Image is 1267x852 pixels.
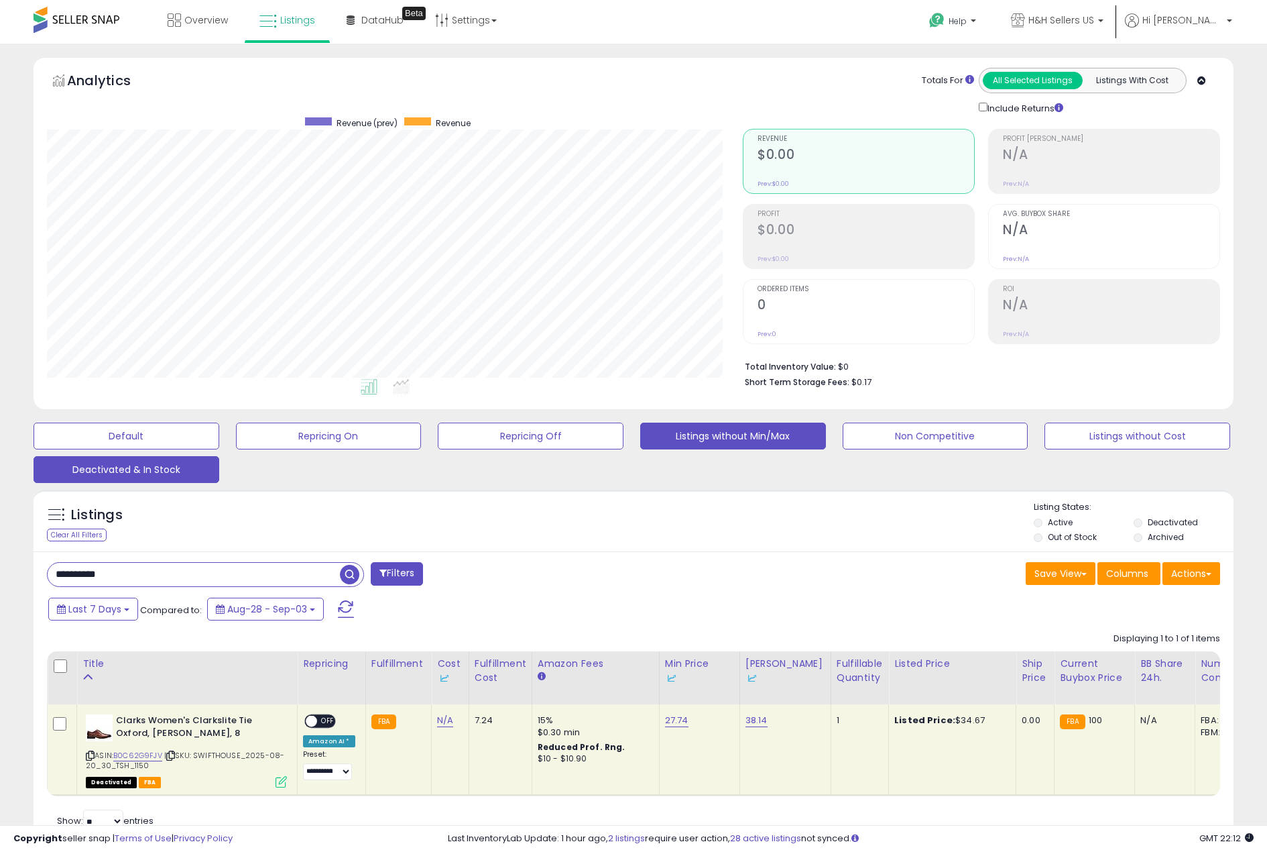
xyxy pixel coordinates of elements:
div: Include Returns [969,100,1079,115]
h5: Analytics [67,71,157,93]
div: $10 - $10.90 [538,753,649,765]
span: Avg. Buybox Share [1003,211,1219,218]
h2: 0 [758,297,974,315]
i: Get Help [928,12,945,29]
a: 38.14 [745,714,768,727]
span: Last 7 Days [68,602,121,616]
button: Filters [371,562,423,586]
div: Cost [437,657,463,685]
div: Some or all of the values in this column are provided from Inventory Lab. [745,671,825,685]
div: Current Buybox Price [1060,657,1129,685]
a: 27.74 [665,714,688,727]
div: Some or all of the values in this column are provided from Inventory Lab. [437,671,463,685]
button: Listings With Cost [1082,72,1182,89]
span: Show: entries [57,814,154,827]
span: Profit [PERSON_NAME] [1003,136,1219,143]
div: Some or all of the values in this column are provided from Inventory Lab. [665,671,734,685]
b: Reduced Prof. Rng. [538,741,625,753]
div: ASIN: [86,714,287,786]
div: Tooltip anchor [402,7,426,20]
span: DataHub [361,13,404,27]
span: Compared to: [140,604,202,617]
div: Fulfillment [371,657,426,671]
button: Default [34,423,219,449]
button: Repricing Off [438,423,623,449]
span: Listings [280,13,315,27]
small: Prev: 0 [758,330,776,338]
h2: N/A [1003,147,1219,165]
button: Repricing On [236,423,422,449]
label: Out of Stock [1048,531,1097,543]
div: BB Share 24h. [1140,657,1189,685]
div: Min Price [665,657,734,685]
span: Revenue [758,136,974,143]
div: Last InventoryLab Update: 1 hour ago, require user action, not synced. [448,833,1254,845]
div: Repricing [303,657,360,671]
h2: $0.00 [758,222,974,240]
span: Help [949,15,967,27]
div: Displaying 1 to 1 of 1 items [1113,633,1220,645]
a: 2 listings [608,832,645,845]
div: Preset: [303,750,355,780]
h2: N/A [1003,222,1219,240]
div: Listed Price [894,657,1010,671]
span: Aug-28 - Sep-03 [227,602,307,616]
span: | SKU: SWIFTHOUSE_2025-08-20_30_TSH_1150 [86,750,284,770]
span: Hi [PERSON_NAME] [1142,13,1223,27]
span: FBA [139,777,162,788]
div: 15% [538,714,649,727]
span: H&H Sellers US [1028,13,1094,27]
li: $0 [745,358,1210,374]
div: 7.24 [475,714,522,727]
button: Listings without Cost [1044,423,1230,449]
span: Overview [184,13,228,27]
button: Deactivated & In Stock [34,456,219,483]
a: Hi [PERSON_NAME] [1125,13,1232,44]
span: All listings that are unavailable for purchase on Amazon for any reason other than out-of-stock [86,777,137,788]
div: Fulfillment Cost [475,657,526,685]
div: Totals For [922,74,974,87]
button: All Selected Listings [983,72,1083,89]
small: Prev: $0.00 [758,255,789,263]
b: Clarks Women's Clarkslite Tie Oxford, [PERSON_NAME], 8 [116,714,279,743]
label: Deactivated [1148,517,1198,528]
span: Revenue [436,117,471,129]
div: $34.67 [894,714,1006,727]
strong: Copyright [13,832,62,845]
span: Ordered Items [758,286,974,293]
div: Fulfillable Quantity [837,657,883,685]
div: FBA: 1 [1201,714,1245,727]
button: Listings without Min/Max [640,423,826,449]
div: Ship Price [1022,657,1048,685]
span: Columns [1106,567,1148,580]
button: Non Competitive [843,423,1028,449]
label: Archived [1148,531,1184,543]
img: 41ywwEMBwxL._SL40_.jpg [86,714,113,741]
div: FBM: 2 [1201,727,1245,739]
span: $0.17 [851,376,871,388]
img: InventoryLab Logo [745,672,759,685]
div: $0.30 min [538,727,649,739]
p: Listing States: [1034,501,1233,514]
small: FBA [1060,714,1085,729]
small: Amazon Fees. [538,671,546,683]
div: seller snap | | [13,833,233,845]
a: Terms of Use [115,832,172,845]
h2: $0.00 [758,147,974,165]
div: Title [82,657,292,671]
button: Save View [1026,562,1095,585]
a: Privacy Policy [174,832,233,845]
small: Prev: N/A [1003,180,1029,188]
div: 1 [837,714,878,727]
button: Aug-28 - Sep-03 [207,598,324,621]
span: OFF [317,716,339,727]
div: 0.00 [1022,714,1044,727]
div: Amazon Fees [538,657,654,671]
b: Listed Price: [894,714,955,727]
span: Profit [758,211,974,218]
div: Amazon AI * [303,735,355,747]
div: Num of Comp. [1201,657,1250,685]
b: Short Term Storage Fees: [745,376,849,388]
a: Help [918,2,989,44]
b: Total Inventory Value: [745,361,836,372]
